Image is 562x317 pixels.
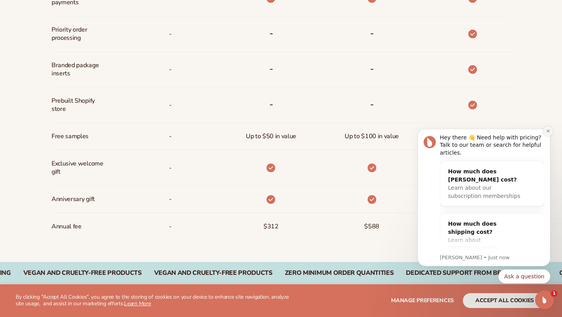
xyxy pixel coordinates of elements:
b: - [269,98,273,110]
b: - [269,62,273,75]
iframe: Intercom live chat [535,290,554,309]
span: - [169,192,172,207]
button: Manage preferences [391,293,454,308]
span: - [169,129,172,144]
b: - [269,27,273,39]
div: Zero Minimum Order QuantitieS [285,269,394,277]
span: Branded package inserts [52,58,103,81]
div: VEGAN AND CRUELTY-FREE PRODUCTS [23,269,142,277]
span: $588 [364,219,379,234]
b: - [370,62,374,75]
span: - [169,27,172,41]
b: - [370,98,374,110]
span: Prebuilt Shopify store [52,94,103,116]
b: - [370,27,374,39]
div: Vegan and Cruelty-Free Products [154,269,272,277]
p: By clicking "Accept All Cookies", you agree to the storing of cookies on your device to enhance s... [16,294,293,307]
span: 1 [551,290,557,297]
span: - [169,219,172,234]
span: - [169,98,172,112]
span: Annual fee [52,219,82,234]
span: Up to $100 in value [345,129,399,144]
a: Learn More [124,300,151,307]
span: Priority order processing [52,23,103,45]
span: - [169,62,172,77]
span: Exclusive welcome gift [52,157,103,179]
span: Up to $50 in value [246,129,296,144]
iframe: Intercom notifications message [406,122,562,288]
button: accept all cookies [463,293,546,308]
span: Free samples [52,129,89,144]
span: - [169,161,172,175]
span: Manage preferences [391,297,454,304]
span: $312 [263,219,279,234]
span: Anniversary gift [52,192,95,207]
